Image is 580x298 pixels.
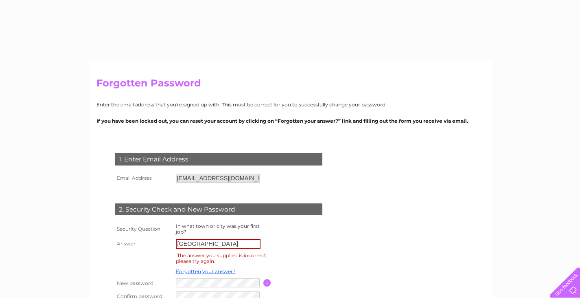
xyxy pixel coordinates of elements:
[96,101,484,108] p: Enter the email address that you're signed up with. This must be correct for you to successfully ...
[96,117,484,125] p: If you have been locked out, you can reset your account by clicking on “Forgotten your answer?” l...
[113,276,174,289] th: New password
[113,221,174,237] th: Security Question
[113,172,174,185] th: Email Address
[176,251,267,265] div: The answer you supplied is incorrect, please try again.
[176,223,260,235] label: In what town or city was your first job?
[115,153,322,166] div: 1. Enter Email Address
[113,237,174,251] th: Answer
[115,203,322,216] div: 2. Security Check and New Password
[96,77,484,93] h2: Forgotten Password
[263,279,271,287] input: Information
[176,268,236,274] a: Forgotten your answer?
